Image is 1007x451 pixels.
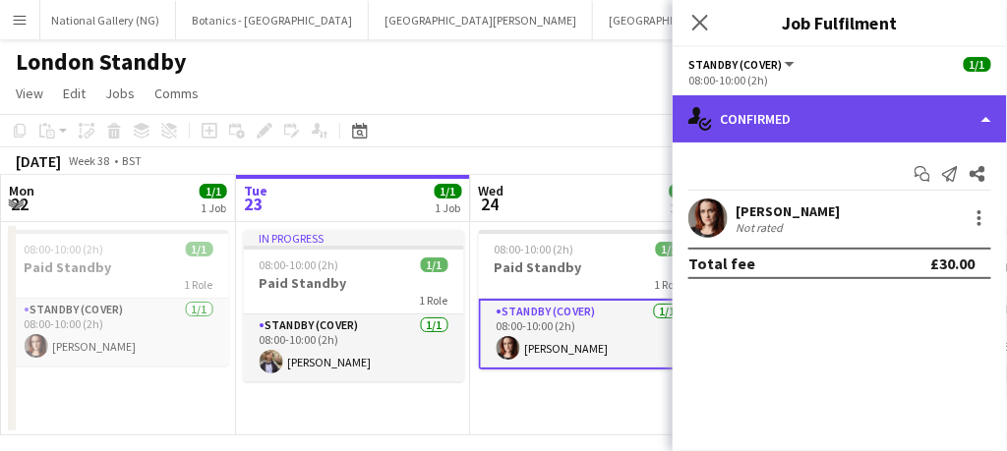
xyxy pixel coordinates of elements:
[147,81,207,106] a: Comms
[736,202,840,220] div: [PERSON_NAME]
[435,184,462,198] span: 1/1
[8,81,51,106] a: View
[244,274,464,292] h3: Paid Standby
[688,254,755,273] div: Total fee
[35,1,176,39] button: National Gallery (NG)
[369,1,593,39] button: [GEOGRAPHIC_DATA][PERSON_NAME]
[931,254,976,273] div: £30.00
[420,293,448,308] span: 1 Role
[655,277,683,292] span: 1 Role
[688,73,991,87] div: 08:00-10:00 (2h)
[241,193,267,215] span: 23
[479,230,699,369] app-job-card: 08:00-10:00 (2h)1/1Paid Standby1 RoleStandby (cover)1/108:00-10:00 (2h)[PERSON_NAME]
[201,200,226,215] div: 1 Job
[656,242,683,256] span: 1/1
[736,220,787,235] div: Not rated
[688,57,798,72] button: Standby (cover)
[495,242,574,256] span: 08:00-10:00 (2h)
[673,95,1007,142] div: Confirmed
[479,258,699,276] h3: Paid Standby
[55,81,93,106] a: Edit
[9,258,229,276] h3: Paid Standby
[176,1,369,39] button: Botanics - [GEOGRAPHIC_DATA]
[671,200,696,215] div: 1 Job
[185,277,213,292] span: 1 Role
[16,151,61,171] div: [DATE]
[244,230,464,246] div: In progress
[16,47,187,77] h1: London Standby
[244,230,464,381] app-job-card: In progress08:00-10:00 (2h)1/1Paid Standby1 RoleStandby (cover)1/108:00-10:00 (2h)[PERSON_NAME]
[244,314,464,381] app-card-role: Standby (cover)1/108:00-10:00 (2h)[PERSON_NAME]
[479,182,504,199] span: Wed
[479,299,699,369] app-card-role: Standby (cover)1/108:00-10:00 (2h)[PERSON_NAME]
[476,193,504,215] span: 24
[673,10,1007,35] h3: Job Fulfilment
[154,85,199,102] span: Comms
[122,153,142,168] div: BST
[186,242,213,256] span: 1/1
[688,57,782,72] span: Standby (cover)
[670,184,697,198] span: 1/1
[421,257,448,272] span: 1/1
[16,85,43,102] span: View
[436,200,461,215] div: 1 Job
[9,182,34,199] span: Mon
[65,153,114,168] span: Week 38
[244,182,267,199] span: Tue
[593,1,734,39] button: [GEOGRAPHIC_DATA]
[25,242,104,256] span: 08:00-10:00 (2h)
[63,85,86,102] span: Edit
[9,230,229,366] app-job-card: 08:00-10:00 (2h)1/1Paid Standby1 RoleStandby (cover)1/108:00-10:00 (2h)[PERSON_NAME]
[260,257,339,272] span: 08:00-10:00 (2h)
[105,85,135,102] span: Jobs
[200,184,227,198] span: 1/1
[6,193,34,215] span: 22
[9,299,229,366] app-card-role: Standby (cover)1/108:00-10:00 (2h)[PERSON_NAME]
[97,81,143,106] a: Jobs
[964,57,991,72] span: 1/1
